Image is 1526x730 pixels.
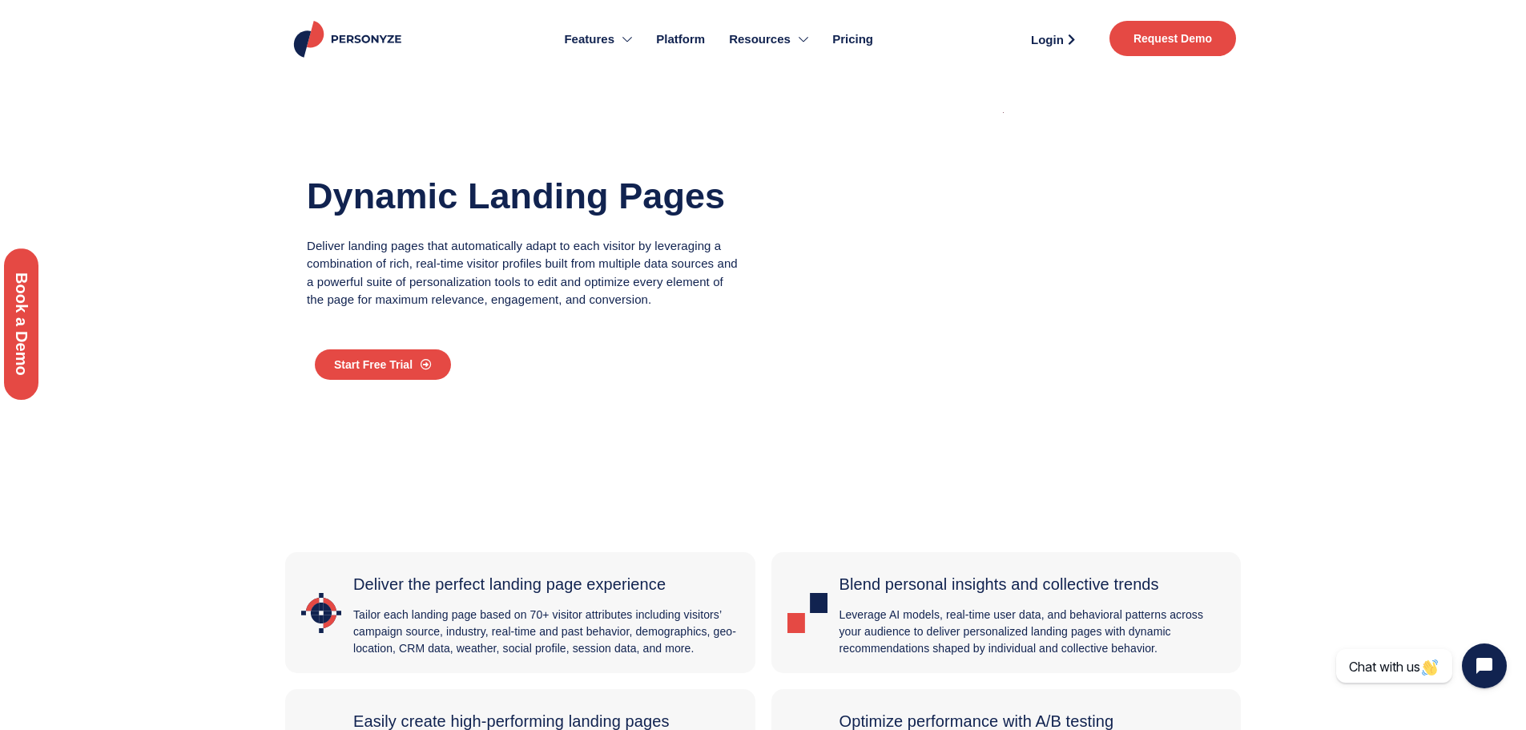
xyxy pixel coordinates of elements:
[353,607,739,657] p: Tailor each landing page based on 70+ visitor attributes including visitors’ campaign source, ind...
[656,30,705,49] span: Platform
[552,8,644,71] a: Features
[1133,33,1212,44] span: Request Demo
[820,8,885,71] a: Pricing
[307,237,739,309] p: Deliver landing pages that automatically adapt to each visitor by leveraging a combination of ric...
[840,575,1159,593] span: Blend personal insights and collective trends
[353,712,670,730] span: Easily create high-performing landing pages
[564,30,614,49] span: Features
[1013,27,1093,51] a: Login
[644,8,717,71] a: Platform
[1109,21,1236,56] a: Request Demo
[334,359,413,370] span: Start Free Trial
[717,8,820,71] a: Resources
[729,30,791,49] span: Resources
[840,712,1114,730] span: Optimize performance with A/B testing
[832,30,873,49] span: Pricing
[353,575,666,593] span: Deliver the perfect landing page experience
[1031,34,1064,46] span: Login
[291,21,409,58] img: Personyze logo
[840,607,1226,657] p: Leverage AI models, real-time user data, and behavioral patterns across your audience to deliver ...
[1003,112,1004,113] img: mail 2
[315,349,451,380] a: Start Free Trial
[307,171,739,221] h1: Dynamic Landing Pages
